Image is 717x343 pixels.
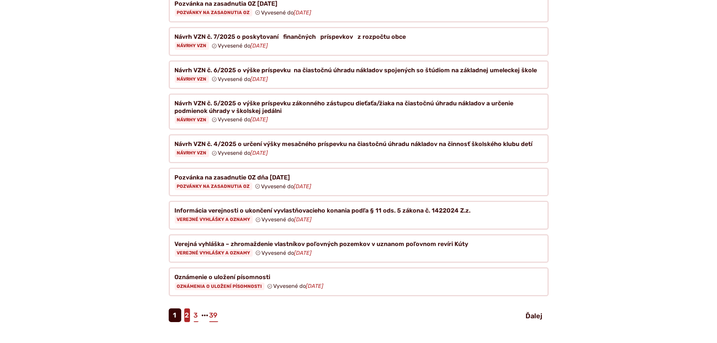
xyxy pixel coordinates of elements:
[169,234,549,263] a: Verejná vyhláška – zhromaždenie vlastníkov poľovných pozemkov v uznanom poľovnom revíri Kúty Vere...
[202,308,209,322] span: ···
[520,309,549,323] a: Ďalej
[169,60,549,89] a: Návrh VZN č. 6/2025 o výške príspevku na čiastočnú úhradu nákladov spojených so štúdiom na základ...
[169,308,181,322] span: 1
[169,27,549,56] a: Návrh VZN č. 7/2025 o poskytovaní finančných príspevkov z rozpočtu obce Návrhy VZN Vyvesené do[DATE]
[169,267,549,296] a: Oznámenie o uložení písomnosti Oznámenia o uložení písomnosti Vyvesené do[DATE]
[209,308,218,322] a: 39
[169,94,549,130] a: Návrh VZN č. 5/2025 o výške príspevku zákonného zástupcu dieťaťa/žiaka na čiastočnú úhradu náklad...
[169,168,549,197] a: Pozvánka na zasadnutie OZ dňa [DATE] Pozvánky na zasadnutia OZ Vyvesené do[DATE]
[526,312,543,320] span: Ďalej
[184,308,190,322] a: 2
[169,134,549,163] a: Návrh VZN č. 4/2025 o určení výšky mesačného príspevku na čiastočnú úhradu nákladov na činnosť šk...
[169,201,549,230] a: Informácia verejnosti o ukončení vyvlastňovacieho konania podľa § 11 ods. 5 zákona č. 1422024 Z.z...
[193,308,199,322] a: 3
